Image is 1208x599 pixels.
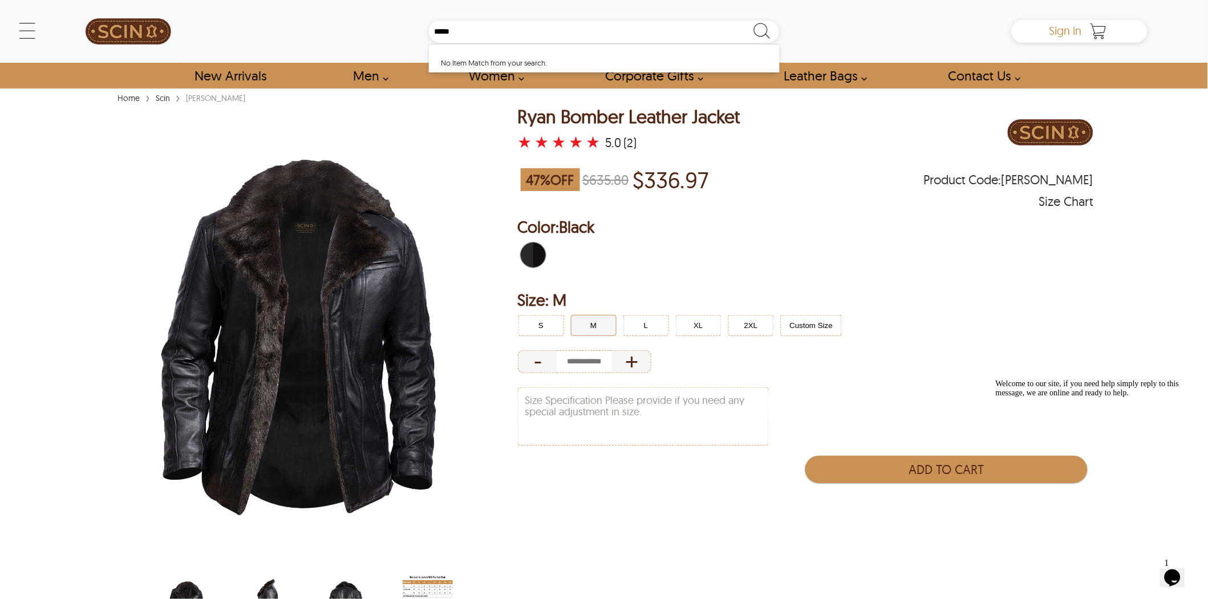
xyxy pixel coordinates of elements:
a: contact-us [935,63,1027,88]
label: 4 rating [569,136,583,148]
strike: $635.80 [583,171,629,188]
a: Shop Leather Bags [771,63,874,88]
div: Welcome to our site, if you need help simply reply to this message, we are online and ready to help. [5,5,210,23]
label: 1 rating [518,136,532,148]
button: Click to select M [571,315,617,336]
img: SCIN [86,6,171,57]
button: Click to select XL [676,315,721,336]
span: 47 % OFF [521,168,580,191]
a: SCIN [60,6,196,57]
button: Click to select Custom Size [781,315,842,336]
a: Shop New Arrivals [181,63,279,88]
p: Price of $336.97 [633,167,709,193]
span: Product Code: RYAN [924,174,1093,185]
a: Shop Women Leather Jackets [456,63,531,88]
iframe: PayPal [805,489,1087,515]
span: Sign in [1049,23,1081,38]
img: Brand Logo PDP Image [1008,107,1093,158]
a: Shopping Cart [1087,23,1110,40]
span: Welcome to our site, if you need help simply reply to this message, we are online and ready to help. [5,5,188,22]
span: Black [560,217,595,237]
a: Brand Logo PDP Image [1008,107,1093,161]
span: › [176,87,180,107]
button: Click to select S [518,315,564,336]
label: 5 rating [586,136,601,148]
h2: Selected Filter by Size: M [518,289,1093,311]
span: › [145,87,150,107]
div: No Item Match from your search. [441,57,764,68]
label: 2 rating [535,136,549,148]
a: shop men's leather jackets [340,63,395,88]
iframe: chat widget [991,375,1197,548]
iframe: chat widget [1160,553,1197,588]
div: Increase Quantity of Item [612,350,651,373]
div: Decrease Quantity of Item [518,350,557,373]
div: (2) [624,137,637,148]
div: No Item Match from your search [429,44,780,72]
div: Size Chart [1039,196,1093,207]
label: 3 rating [552,136,566,148]
textarea: Size Specification Please provide if you need any special adjustment in size. [518,388,768,445]
img: mens-black-fur-collar-bomber-jacket.jpg [115,107,484,569]
a: Ryan Bomber Leather Jacket with a 5 Star Rating and 2 Product Review } [518,135,603,151]
div: 5.0 [606,137,622,148]
a: Home [115,93,143,103]
button: Add to Cart [805,456,1088,483]
a: Shop Leather Corporate Gifts [592,63,710,88]
a: Sign in [1049,27,1081,37]
div: Black [518,240,549,270]
h1: Ryan Bomber Leather Jacket [518,107,740,127]
h2: Selected Color: by Black [518,216,1093,238]
a: Scin [153,93,173,103]
button: Click to select L [623,315,669,336]
button: Click to select 2XL [728,315,774,336]
div: [PERSON_NAME] [183,92,248,104]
